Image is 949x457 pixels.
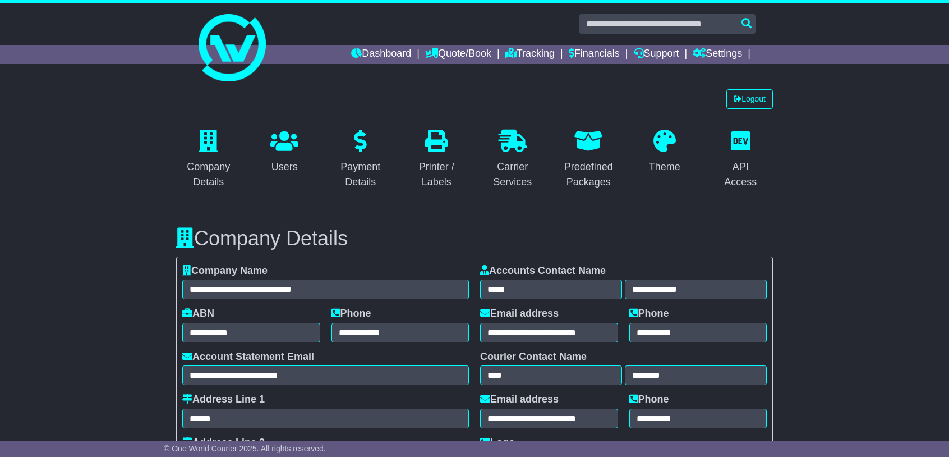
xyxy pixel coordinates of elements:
[629,394,669,406] label: Phone
[480,265,606,277] label: Accounts Contact Name
[335,159,386,190] div: Payment Details
[182,394,265,406] label: Address Line 1
[404,126,469,194] a: Printer / Labels
[480,308,559,320] label: Email address
[693,45,742,64] a: Settings
[649,159,680,175] div: Theme
[182,265,268,277] label: Company Name
[164,444,326,453] span: © One World Courier 2025. All rights reserved.
[182,351,314,363] label: Account Statement Email
[425,45,491,64] a: Quote/Book
[505,45,555,64] a: Tracking
[708,126,773,194] a: API Access
[182,308,214,320] label: ABN
[642,126,688,179] a: Theme
[487,159,538,190] div: Carrier Services
[176,126,241,194] a: Company Details
[183,159,234,190] div: Company Details
[716,159,766,190] div: API Access
[569,45,620,64] a: Financials
[480,126,545,194] a: Carrier Services
[412,159,462,190] div: Printer / Labels
[480,394,559,406] label: Email address
[176,227,773,250] h3: Company Details
[351,45,411,64] a: Dashboard
[726,89,773,109] a: Logout
[263,126,306,179] a: Users
[634,45,679,64] a: Support
[328,126,393,194] a: Payment Details
[331,308,371,320] label: Phone
[270,159,298,175] div: Users
[182,437,265,449] label: Address Line 2
[480,437,515,449] label: Logo
[629,308,669,320] label: Phone
[480,351,587,363] label: Courier Contact Name
[564,159,614,190] div: Predefined Packages
[556,126,621,194] a: Predefined Packages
